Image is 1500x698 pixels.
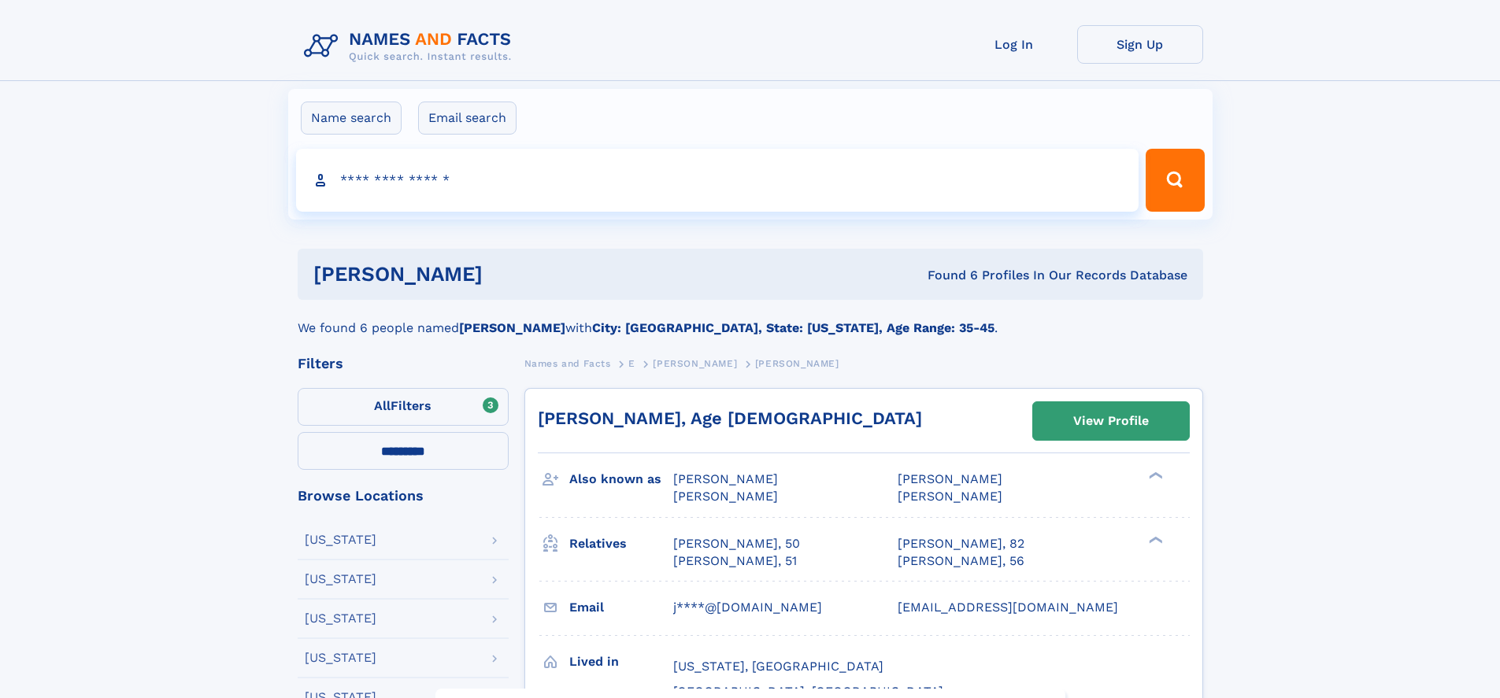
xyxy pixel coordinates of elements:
[298,489,509,503] div: Browse Locations
[628,353,635,373] a: E
[313,264,706,284] h1: [PERSON_NAME]
[592,320,994,335] b: City: [GEOGRAPHIC_DATA], State: [US_STATE], Age Range: 35-45
[305,652,376,664] div: [US_STATE]
[296,149,1139,212] input: search input
[898,489,1002,504] span: [PERSON_NAME]
[705,267,1187,284] div: Found 6 Profiles In Our Records Database
[569,530,673,557] h3: Relatives
[898,552,1024,570] a: [PERSON_NAME], 56
[673,471,778,486] span: [PERSON_NAME]
[628,358,635,369] span: E
[755,358,839,369] span: [PERSON_NAME]
[898,600,1118,615] span: [EMAIL_ADDRESS][DOMAIN_NAME]
[653,353,737,373] a: [PERSON_NAME]
[673,535,800,552] a: [PERSON_NAME], 50
[1033,402,1189,440] a: View Profile
[898,535,1024,552] a: [PERSON_NAME], 82
[298,388,509,426] label: Filters
[418,102,517,135] label: Email search
[1077,25,1203,64] a: Sign Up
[569,594,673,621] h3: Email
[569,466,673,493] h3: Also known as
[298,300,1203,338] div: We found 6 people named with .
[673,552,797,570] a: [PERSON_NAME], 51
[1073,403,1149,439] div: View Profile
[305,612,376,625] div: [US_STATE]
[673,489,778,504] span: [PERSON_NAME]
[1145,534,1164,545] div: ❯
[538,408,922,428] a: [PERSON_NAME], Age [DEMOGRAPHIC_DATA]
[1145,471,1164,481] div: ❯
[298,25,524,68] img: Logo Names and Facts
[569,648,673,675] h3: Lived in
[305,573,376,585] div: [US_STATE]
[305,534,376,546] div: [US_STATE]
[374,398,391,413] span: All
[673,659,883,674] span: [US_STATE], [GEOGRAPHIC_DATA]
[301,102,402,135] label: Name search
[459,320,565,335] b: [PERSON_NAME]
[1146,149,1204,212] button: Search Button
[951,25,1077,64] a: Log In
[524,353,611,373] a: Names and Facts
[298,356,509,371] div: Filters
[898,471,1002,486] span: [PERSON_NAME]
[653,358,737,369] span: [PERSON_NAME]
